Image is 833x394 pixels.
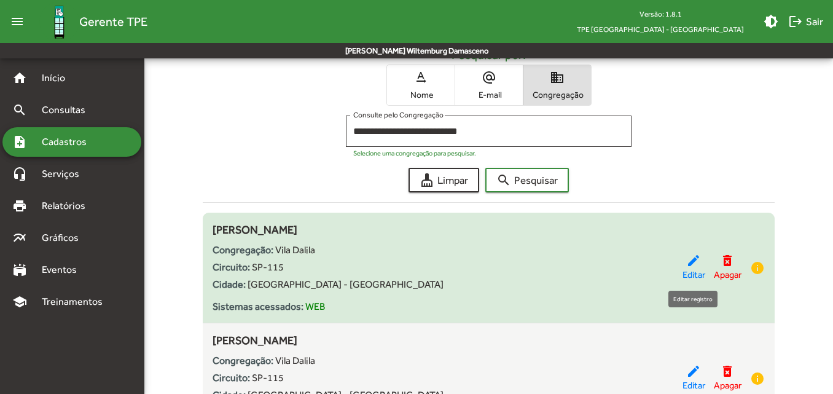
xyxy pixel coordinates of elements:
[12,230,27,245] mat-icon: multiline_chart
[34,71,83,85] span: Início
[788,10,823,33] span: Sair
[12,71,27,85] mat-icon: home
[12,262,27,277] mat-icon: stadium
[387,65,455,105] button: Nome
[34,103,101,117] span: Consultas
[409,168,479,192] button: Limpar
[686,364,701,379] mat-icon: edit
[420,173,434,187] mat-icon: cleaning_services
[455,65,523,105] button: E-mail
[764,14,778,29] mat-icon: brightness_medium
[34,262,93,277] span: Eventos
[213,301,303,312] strong: Sistemas acessados:
[567,22,754,37] span: TPE [GEOGRAPHIC_DATA] - [GEOGRAPHIC_DATA]
[213,355,273,366] strong: Congregação:
[420,169,468,191] span: Limpar
[720,253,735,268] mat-icon: delete_forever
[788,14,803,29] mat-icon: logout
[213,261,250,273] strong: Circuito:
[686,253,701,268] mat-icon: edit
[213,244,273,256] strong: Congregação:
[720,364,735,379] mat-icon: delete_forever
[34,135,103,149] span: Cadastros
[275,244,315,256] span: Vila Dalila
[12,199,27,213] mat-icon: print
[34,230,95,245] span: Gráficos
[353,149,476,157] mat-hint: Selecione uma congregação para pesquisar.
[12,103,27,117] mat-icon: search
[5,9,29,34] mat-icon: menu
[526,89,588,100] span: Congregação
[390,89,452,100] span: Nome
[252,261,284,273] span: SP-115
[34,199,101,213] span: Relatórios
[12,294,27,309] mat-icon: school
[496,169,558,191] span: Pesquisar
[783,10,828,33] button: Sair
[482,70,496,85] mat-icon: alternate_email
[567,6,754,22] div: Versão: 1.8.1
[34,294,117,309] span: Treinamentos
[252,372,284,384] span: SP-115
[496,173,511,187] mat-icon: search
[213,334,297,347] span: [PERSON_NAME]
[750,371,765,386] mat-icon: info
[305,301,325,312] span: WEB
[79,12,147,31] span: Gerente TPE
[458,89,520,100] span: E-mail
[682,379,705,393] span: Editar
[34,167,96,181] span: Serviços
[213,278,246,290] strong: Cidade:
[523,65,591,105] button: Congregação
[275,355,315,366] span: Vila Dalila
[29,2,147,42] a: Gerente TPE
[39,2,79,42] img: Logo
[248,278,444,290] span: [GEOGRAPHIC_DATA] - [GEOGRAPHIC_DATA]
[714,268,741,282] span: Apagar
[213,372,250,384] strong: Circuito:
[550,70,565,85] mat-icon: domain
[12,135,27,149] mat-icon: note_add
[485,168,569,192] button: Pesquisar
[750,261,765,275] mat-icon: info
[682,268,705,282] span: Editar
[714,379,741,393] span: Apagar
[413,70,428,85] mat-icon: text_rotation_none
[213,223,297,236] span: [PERSON_NAME]
[12,167,27,181] mat-icon: headset_mic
